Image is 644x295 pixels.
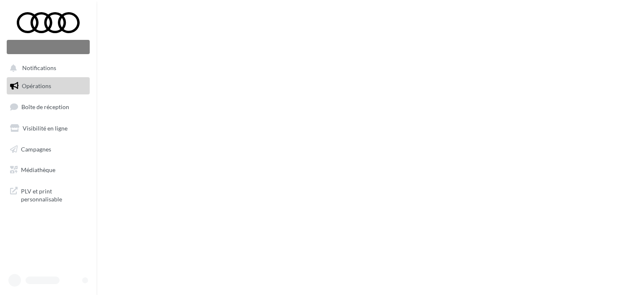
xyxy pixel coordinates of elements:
[21,185,86,204] span: PLV et print personnalisable
[5,77,91,95] a: Opérations
[22,65,56,72] span: Notifications
[22,82,51,89] span: Opérations
[21,103,69,110] span: Boîte de réception
[7,40,90,54] div: Nouvelle campagne
[23,125,68,132] span: Visibilité en ligne
[21,145,51,152] span: Campagnes
[5,141,91,158] a: Campagnes
[5,98,91,116] a: Boîte de réception
[5,182,91,207] a: PLV et print personnalisable
[5,120,91,137] a: Visibilité en ligne
[21,166,55,173] span: Médiathèque
[5,161,91,179] a: Médiathèque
